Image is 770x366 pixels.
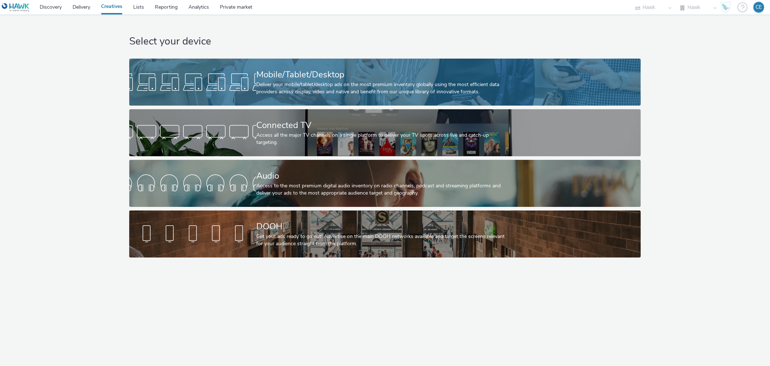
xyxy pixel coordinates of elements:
[256,119,511,132] div: Connected TV
[129,109,641,156] a: Connected TVAccess all the major TV channels on a single platform to deliver your TV spots across...
[720,1,731,13] img: Hawk Academy
[129,210,641,258] a: DOOHGet your ads ready to go out! Advertise on the main DOOH networks available and target the sc...
[256,220,511,233] div: DOOH
[256,233,511,248] div: Get your ads ready to go out! Advertise on the main DOOH networks available and target the screen...
[720,1,734,13] a: Hawk Academy
[2,3,30,12] img: undefined Logo
[256,182,511,197] div: Access to the most premium digital audio inventory on radio channels, podcast and streaming platf...
[756,2,762,13] div: CE
[129,59,641,106] a: Mobile/Tablet/DesktopDeliver your mobile/tablet/desktop ads on the most premium inventory globall...
[256,68,511,81] div: Mobile/Tablet/Desktop
[129,35,641,48] h1: Select your device
[256,81,511,96] div: Deliver your mobile/tablet/desktop ads on the most premium inventory globally using the most effi...
[256,170,511,182] div: Audio
[129,160,641,207] a: AudioAccess to the most premium digital audio inventory on radio channels, podcast and streaming ...
[256,132,511,146] div: Access all the major TV channels on a single platform to deliver your TV spots across live and ca...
